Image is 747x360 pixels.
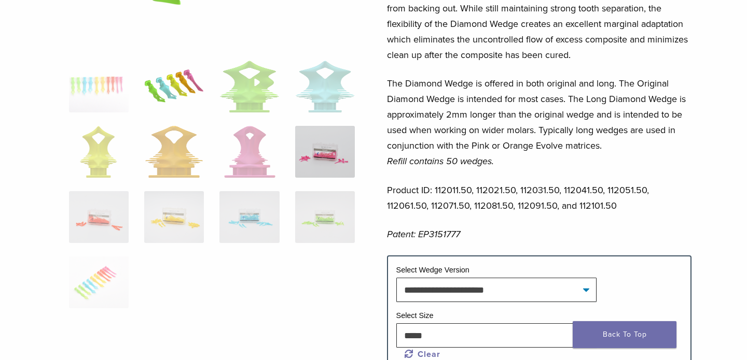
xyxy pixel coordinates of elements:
img: Diamond Wedge and Long Diamond Wedge - Image 8 [295,126,355,178]
a: Back To Top [573,321,676,348]
em: Refill contains 50 wedges. [387,155,494,167]
img: Diamond Wedge and Long Diamond Wedge - Image 2 [144,61,204,112]
a: Clear [405,349,441,359]
em: Patent: EP3151777 [387,228,460,240]
img: Diamond Wedge and Long Diamond Wedge - Image 3 [219,61,279,112]
img: Diamond Wedge and Long Diamond Wedge - Image 12 [295,191,355,243]
img: Diamond Wedge and Long Diamond Wedge - Image 5 [80,126,117,178]
img: DSC_0187_v3-1920x1218-1-324x324.png [69,61,129,112]
p: Product ID: 112011.50, 112021.50, 112031.50, 112041.50, 112051.50, 112061.50, 112071.50, 112081.5... [387,182,692,213]
img: Diamond Wedge and Long Diamond Wedge - Image 10 [144,191,204,243]
label: Select Wedge Version [396,266,469,274]
p: The Diamond Wedge is offered in both original and long. The Original Diamond Wedge is intended fo... [387,76,692,169]
img: Diamond Wedge and Long Diamond Wedge - Image 4 [295,61,355,112]
img: Diamond Wedge and Long Diamond Wedge - Image 7 [224,126,275,178]
img: Diamond Wedge and Long Diamond Wedge - Image 6 [145,126,203,178]
img: Diamond Wedge and Long Diamond Wedge - Image 11 [219,191,279,243]
label: Select Size [396,311,434,320]
img: Diamond Wedge and Long Diamond Wedge - Image 9 [69,191,129,243]
img: Diamond Wedge and Long Diamond Wedge - Image 13 [69,256,129,308]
